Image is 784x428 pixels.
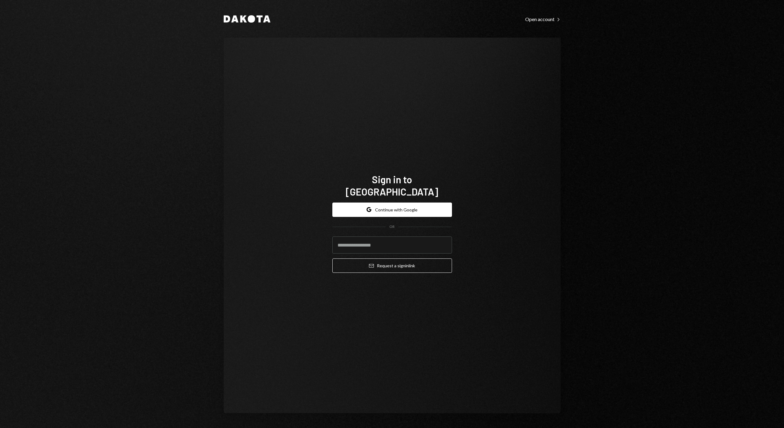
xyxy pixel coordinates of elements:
[332,203,452,217] button: Continue with Google
[332,173,452,198] h1: Sign in to [GEOGRAPHIC_DATA]
[332,258,452,273] button: Request a signinlink
[389,224,395,229] div: OR
[525,16,561,22] a: Open account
